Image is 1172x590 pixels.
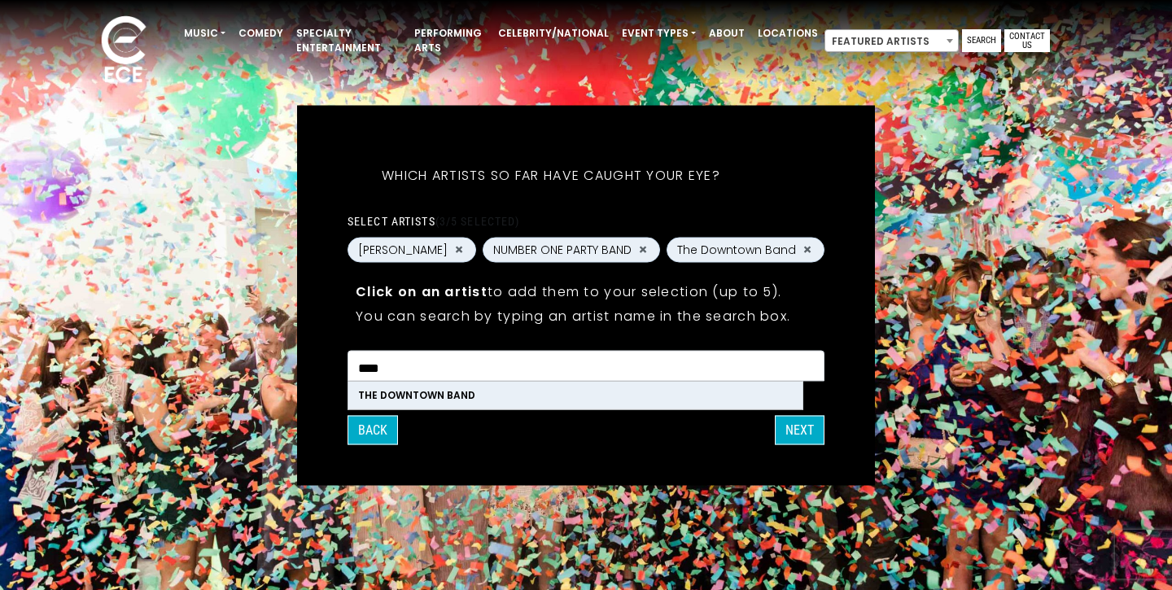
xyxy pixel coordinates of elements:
button: Remove The Downtown Band [801,243,814,257]
a: Music [177,20,232,47]
a: About [702,20,751,47]
button: Remove Brassfield [453,243,466,257]
span: NUMBER ONE PARTY BAND [493,241,632,258]
a: Specialty Entertainment [290,20,408,62]
textarea: Search [358,361,793,375]
a: Locations [751,20,824,47]
button: Back [348,415,398,444]
span: (3/5 selected) [435,214,520,227]
a: Search [962,29,1001,52]
p: You can search by typing an artist name in the search box. [356,305,816,326]
button: Next [775,415,824,444]
strong: Click on an artist [356,282,488,300]
button: Remove NUMBER ONE PARTY BAND [636,243,649,257]
img: ece_new_logo_whitev2-1.png [83,11,164,90]
span: The Downtown Band [677,241,796,258]
span: Featured Artists [824,29,959,52]
h5: Which artists so far have caught your eye? [348,146,754,204]
span: [PERSON_NAME] [358,241,448,258]
a: Celebrity/National [492,20,615,47]
a: Performing Arts [408,20,492,62]
a: Comedy [232,20,290,47]
a: Event Types [615,20,702,47]
p: to add them to your selection (up to 5). [356,281,816,301]
label: Select artists [348,213,519,228]
span: Featured Artists [825,30,958,53]
a: Contact Us [1004,29,1050,52]
li: The Downtown Band [348,381,802,409]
